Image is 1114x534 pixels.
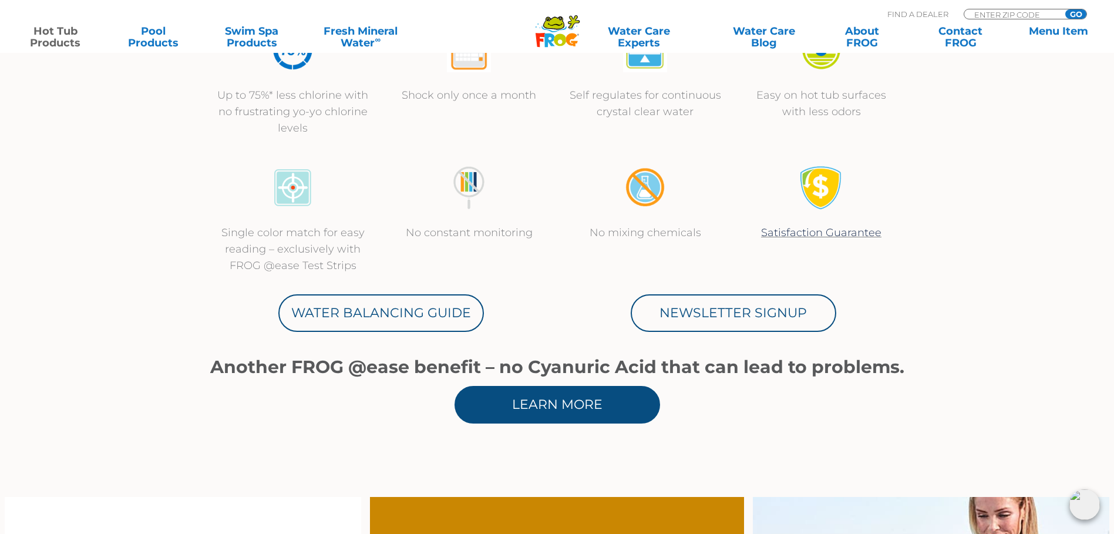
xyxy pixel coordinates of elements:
[205,357,910,377] h1: Another FROG @ease benefit – no Cyanuric Acid that can lead to problems.
[455,386,660,424] a: Learn More
[217,224,369,274] p: Single color match for easy reading – exclusively with FROG @ease Test Strips
[819,25,906,49] a: AboutFROG
[761,226,881,239] a: Satisfaction Guarantee
[569,224,722,241] p: No mixing chemicals
[217,87,369,136] p: Up to 75%* less chlorine with no frustrating yo-yo chlorine levels
[393,87,546,103] p: Shock only once a month
[271,166,315,210] img: icon-atease-color-match
[1069,489,1100,520] img: openIcon
[110,25,197,49] a: PoolProducts
[375,35,381,44] sup: ∞
[12,25,99,49] a: Hot TubProducts
[447,166,491,210] img: no-constant-monitoring1
[745,87,898,120] p: Easy on hot tub surfaces with less odors
[631,294,836,332] a: Newsletter Signup
[208,25,295,49] a: Swim SpaProducts
[278,294,484,332] a: Water Balancing Guide
[568,25,709,49] a: Water CareExperts
[393,224,546,241] p: No constant monitoring
[306,25,415,49] a: Fresh MineralWater∞
[973,9,1052,19] input: Zip Code Form
[721,25,808,49] a: Water CareBlog
[1015,25,1102,49] a: Menu Item
[1065,9,1086,19] input: GO
[569,87,722,120] p: Self regulates for continuous crystal clear water
[887,9,948,19] p: Find A Dealer
[799,166,843,210] img: Satisfaction Guarantee Icon
[917,25,1004,49] a: ContactFROG
[623,166,667,210] img: no-mixing1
